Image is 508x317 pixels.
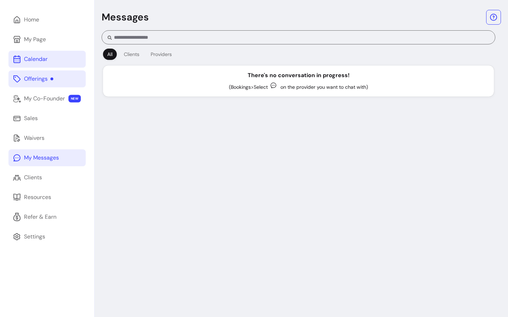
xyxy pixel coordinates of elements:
[151,51,172,58] div: Providers
[24,193,51,201] div: Resources
[24,75,53,83] div: Offerings
[24,55,48,63] div: Calendar
[24,173,42,182] div: Clients
[107,51,113,58] div: All
[124,51,139,58] div: Clients
[24,232,45,241] div: Settings
[24,94,65,103] div: My Co-Founder
[102,47,177,61] div: Filters
[8,149,86,166] a: My Messages
[8,169,86,186] a: Clients
[8,11,86,28] a: Home
[8,130,86,147] a: Waivers
[24,154,59,162] div: My Messages
[102,11,149,24] p: Messages
[229,84,268,90] span: (Bookings > Select
[8,70,86,87] a: Offerings
[102,47,495,61] div: Filters
[248,71,350,80] div: There's no conversation in progress!
[8,228,86,245] a: Settings
[8,90,86,107] a: My Co-Founder NEW
[8,209,86,225] a: Refer & Earn
[8,110,86,127] a: Sales
[24,213,56,221] div: Refer & Earn
[8,31,86,48] a: My Page
[24,35,46,44] div: My Page
[24,15,39,24] div: Home
[8,189,86,206] a: Resources
[24,114,38,123] div: Sales
[24,134,44,142] div: Waivers
[280,84,368,90] span: on the provider you want to chat with)
[112,34,489,41] input: Search conversation
[68,95,81,102] span: NEW
[8,51,86,68] a: Calendar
